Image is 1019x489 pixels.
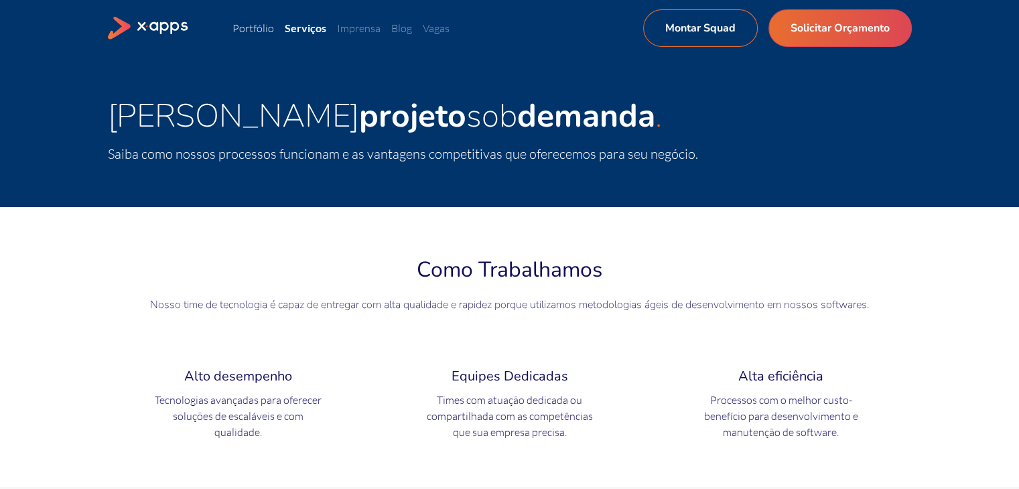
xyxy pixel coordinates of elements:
[108,94,655,138] span: [PERSON_NAME] sob
[285,21,326,34] a: Serviços
[425,392,593,440] p: Times com atuação dedicada ou compartilhada com as competências que sua empresa precisa.
[697,366,865,387] h4: Alta eficiência
[425,366,593,387] h4: Equipes Dedicadas
[643,9,758,47] a: Montar Squad
[423,21,450,35] a: Vagas
[697,392,865,440] p: Processos com o melhor custo-benefício para desenvolvimento e manutenção de software.
[337,21,381,35] a: Imprensa
[108,254,912,286] h3: Como Trabalhamos
[359,94,466,138] strong: projeto
[517,94,655,138] strong: demanda
[108,145,698,162] span: Saiba como nossos processos funcionam e as vantagens competitivas que oferecemos para seu negócio.
[391,21,412,35] a: Blog
[154,392,322,440] p: Tecnologias avançadas para oferecer soluções de escaláveis e com qualidade.
[232,21,274,35] a: Portfólio
[768,9,912,47] a: Solicitar Orçamento
[154,366,322,387] h4: Alto desempenho
[108,297,912,313] p: Nosso time de tecnologia é capaz de entregar com alta qualidade e rapidez porque utilizamos metod...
